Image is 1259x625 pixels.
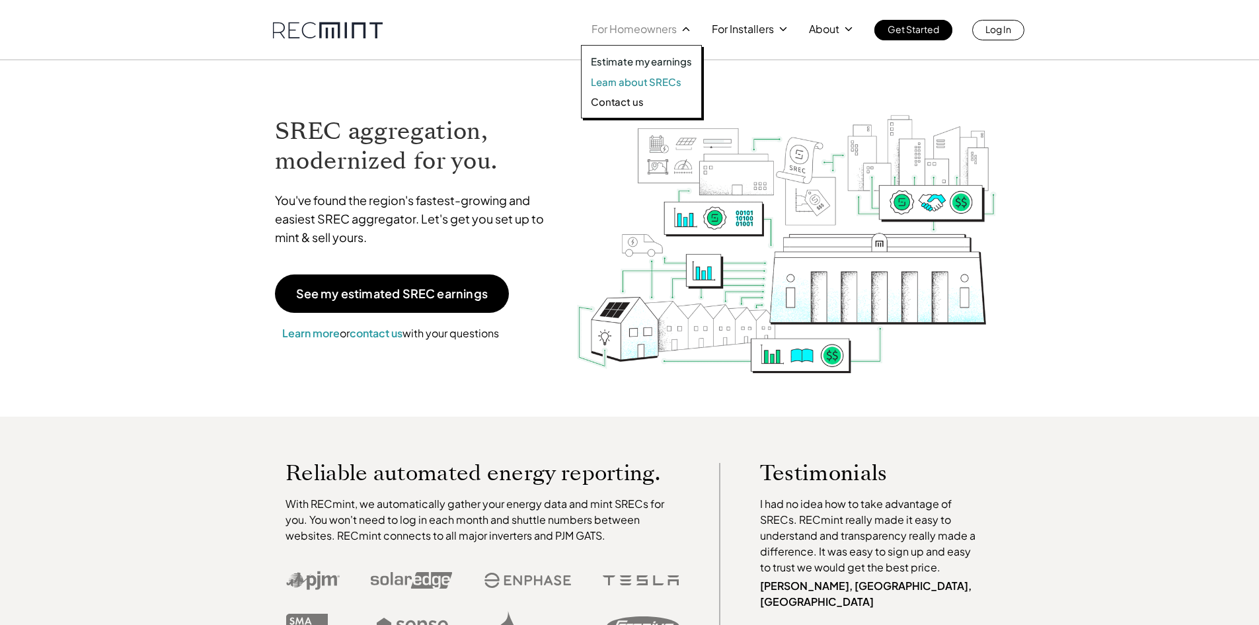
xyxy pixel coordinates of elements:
p: Learn about SRECs [591,75,681,89]
p: or with your questions [275,325,506,342]
a: Log In [972,20,1024,40]
a: contact us [350,326,402,340]
a: Get Started [874,20,952,40]
a: Estimate my earnings [591,55,692,68]
a: Contact us [591,95,692,108]
p: You've found the region's fastest-growing and easiest SREC aggregator. Let's get you set up to mi... [275,191,556,247]
p: Contact us [591,95,644,108]
a: Learn more [282,326,340,340]
p: Reliable automated energy reporting. [286,463,679,483]
p: With RECmint, we automatically gather your energy data and mint SRECs for you. You won't need to ... [286,496,679,544]
p: For Installers [712,20,774,38]
p: Log In [985,20,1011,38]
p: Testimonials [760,463,957,483]
a: Learn about SRECs [591,75,692,89]
p: Get Started [888,20,939,38]
img: RECmint value cycle [576,80,997,377]
a: See my estimated SREC earnings [275,274,509,313]
h1: SREC aggregation, modernized for you. [275,116,556,176]
p: [PERSON_NAME], [GEOGRAPHIC_DATA], [GEOGRAPHIC_DATA] [760,578,982,610]
p: I had no idea how to take advantage of SRECs. RECmint really made it easy to understand and trans... [760,496,982,575]
p: For Homeowners [591,20,677,38]
p: About [809,20,839,38]
p: See my estimated SREC earnings [296,288,488,300]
